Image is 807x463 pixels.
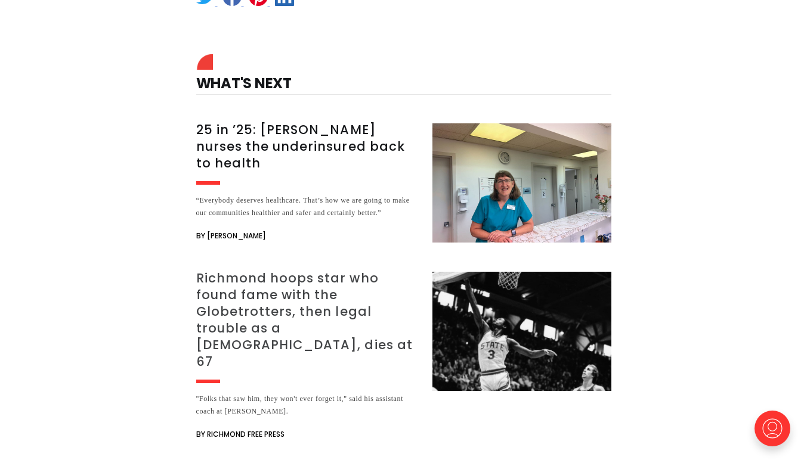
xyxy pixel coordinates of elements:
[196,272,611,442] a: Richmond hoops star who found fame with the Globetrotters, then legal trouble as a [DEMOGRAPHIC_D...
[196,270,418,370] h3: Richmond hoops star who found fame with the Globetrotters, then legal trouble as a [DEMOGRAPHIC_D...
[196,393,418,418] div: "Folks that saw him, they won't ever forget it," said his assistant coach at [PERSON_NAME].
[196,122,418,172] h3: 25 in ’25: [PERSON_NAME] nurses the underinsured back to health
[196,57,611,95] h4: What's Next
[432,272,611,391] img: Richmond hoops star who found fame with the Globetrotters, then legal trouble as a pastor, dies a...
[196,427,285,442] span: By Richmond Free Press
[196,194,418,219] div: “Everybody deserves healthcare. That’s how we are going to make our communities healthier and saf...
[196,123,611,243] a: 25 in ’25: [PERSON_NAME] nurses the underinsured back to health “Everybody deserves healthcare. T...
[196,229,266,243] span: By [PERSON_NAME]
[744,405,807,463] iframe: portal-trigger
[432,123,611,243] img: 25 in ’25: Marilyn Metzler nurses the underinsured back to health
